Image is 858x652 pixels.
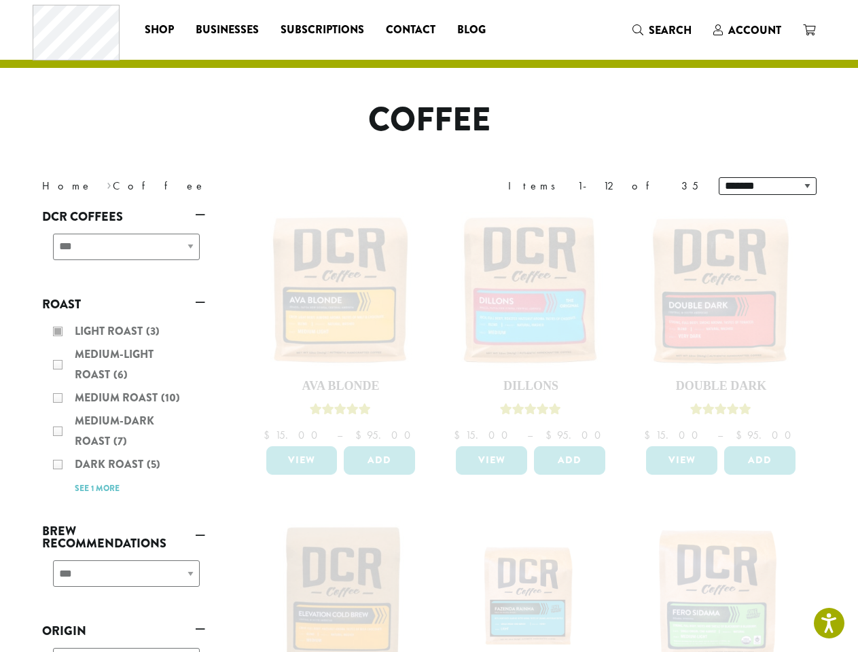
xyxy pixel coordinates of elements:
[42,178,409,194] nav: Breadcrumb
[42,619,205,642] a: Origin
[196,22,259,39] span: Businesses
[32,101,827,140] h1: Coffee
[42,228,205,276] div: DCR Coffees
[42,555,205,603] div: Brew Recommendations
[42,316,205,504] div: Roast
[386,22,435,39] span: Contact
[649,22,692,38] span: Search
[107,173,111,194] span: ›
[42,293,205,316] a: Roast
[508,178,698,194] div: Items 1-12 of 35
[134,19,185,41] a: Shop
[42,520,205,555] a: Brew Recommendations
[145,22,174,39] span: Shop
[457,22,486,39] span: Blog
[728,22,781,38] span: Account
[622,19,702,41] a: Search
[42,179,92,193] a: Home
[281,22,364,39] span: Subscriptions
[42,205,205,228] a: DCR Coffees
